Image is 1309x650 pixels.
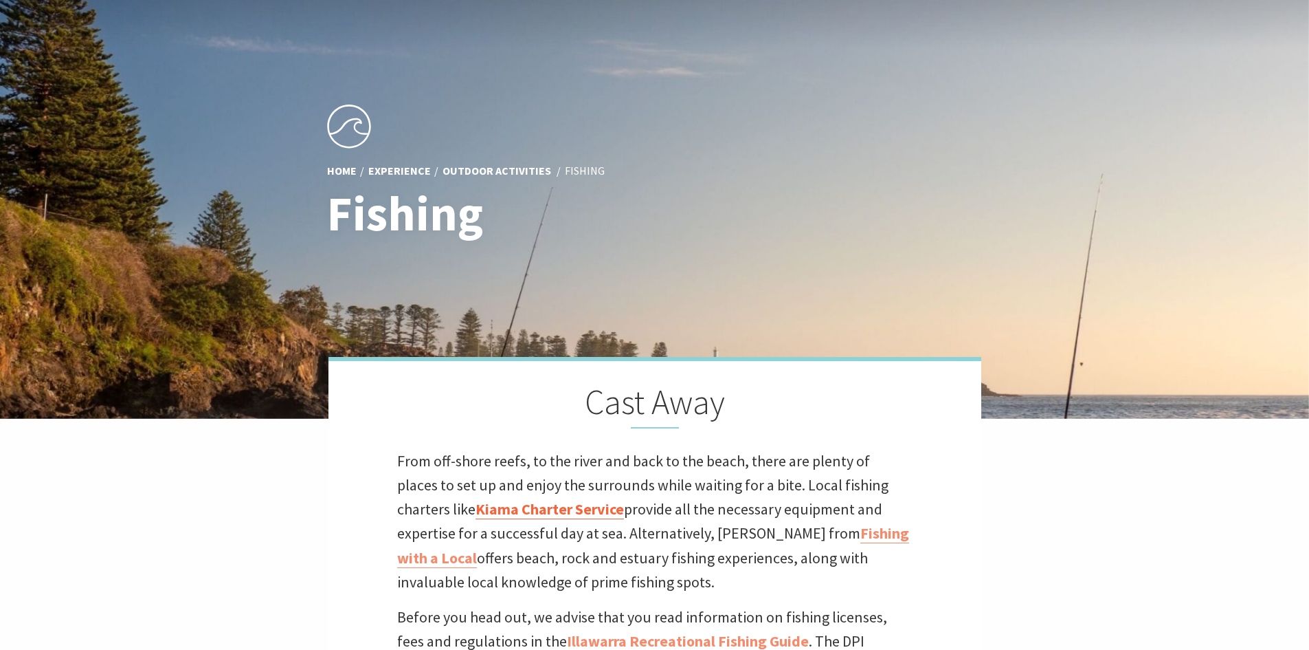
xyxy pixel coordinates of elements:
[327,187,715,240] h1: Fishing
[397,382,913,429] h2: Cast Away
[397,523,909,567] a: Fishing with a Local
[327,163,357,178] a: Home
[476,499,624,519] a: Kiama Charter Service
[443,163,551,178] a: Outdoor Activities
[368,163,431,178] a: Experience
[397,449,913,594] p: From off-shore reefs, to the river and back to the beach, there are plenty of places to set up an...
[565,162,605,180] li: Fishing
